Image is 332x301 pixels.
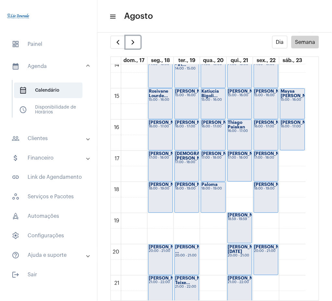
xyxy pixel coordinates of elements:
mat-panel-title: Financeiro [12,154,87,162]
div: 21:00 - 22:00 [228,281,251,284]
div: 14 [113,62,121,68]
span: sidenav icon [12,193,19,201]
span: Serviços e Pacotes [6,189,91,205]
strong: [PERSON_NAME] - Irl... [175,58,211,67]
a: 20 de agosto de 2025 [202,57,225,64]
strong: [PERSON_NAME]... [149,276,189,281]
strong: [PERSON_NAME] [254,151,291,156]
mat-icon: sidenav icon [12,62,19,70]
strong: [PERSON_NAME] [254,120,291,124]
div: 15:00 - 16:00 [254,94,278,97]
mat-expansion-panel-header: sidenav iconAjuda e suporte [4,248,97,263]
strong: [PERSON_NAME] [175,89,211,93]
div: 20:00 - 21:00 [175,254,198,258]
div: 21 [113,281,121,286]
div: 17:00 - 18:00 [254,156,278,160]
span: Agosto [124,11,153,21]
strong: [PERSON_NAME] [254,245,291,249]
strong: Paloma [201,183,218,187]
span: sidenav icon [19,106,27,114]
mat-icon: sidenav icon [12,135,19,142]
div: 17:00 - 18:00 [201,156,225,160]
div: 20:00 - 21:00 [254,250,278,253]
strong: [PERSON_NAME]... [228,151,268,156]
span: sidenav icon [12,232,19,240]
div: 18:00 - 19:00 [149,187,172,191]
strong: [PERSON_NAME] Teixe... [175,276,211,285]
div: 17:00 - 18:00 [149,156,172,160]
div: 16:00 - 17:00 [281,125,304,128]
div: 18:59 - 19:59 [228,218,251,221]
strong: [PERSON_NAME] [175,120,211,124]
div: 16:00 - 17:00 [175,125,198,128]
div: 20 [112,249,121,255]
mat-icon: sidenav icon [12,174,19,181]
div: 19 [113,218,121,224]
div: 21:00 - 22:00 [175,285,198,289]
div: 20:00 - 21:00 [149,250,172,253]
span: Calendário [14,83,83,98]
div: sidenav iconAgenda [4,77,97,127]
span: Configurações [6,228,91,244]
strong: [PERSON_NAME] [228,213,264,217]
a: 19 de agosto de 2025 [177,57,197,64]
div: 17 [114,156,121,162]
div: 18 [113,187,121,193]
mat-expansion-panel-header: sidenav iconFinanceiro [4,150,97,166]
strong: [PERSON_NAME]... [228,89,268,93]
strong: [PERSON_NAME] [149,245,185,249]
strong: [PERSON_NAME]... [201,120,242,124]
div: 16:00 - 17:00 [254,125,278,128]
div: 21:00 - 22:00 [149,281,172,284]
div: 14:00 - 15:00 [228,62,251,66]
div: 15:00 - 16:00 [201,98,225,102]
a: 23 de agosto de 2025 [282,57,304,64]
div: 20:00 - 21:00 [228,254,251,258]
mat-expansion-panel-header: sidenav iconClientes [4,131,97,146]
span: Link de Agendamento [6,170,91,185]
mat-icon: sidenav icon [12,252,19,259]
strong: [PERSON_NAME] [175,183,211,187]
strong: Thiago Paiakan [228,120,245,129]
div: 17:00 - 18:00 [228,156,251,160]
strong: [PERSON_NAME] [281,120,317,124]
mat-icon: sidenav icon [12,271,19,279]
strong: [PERSON_NAME] [149,151,185,156]
strong: Katiucia Bigoli... [201,89,219,98]
mat-panel-title: Ajuda e suporte [12,252,87,259]
div: 18:00 - 19:00 [175,187,198,191]
mat-expansion-panel-header: sidenav iconAgenda [4,56,97,77]
div: 15:00 - 16:00 [281,98,304,102]
div: 16:00 - 17:00 [201,125,225,128]
img: 4c910ca3-f26c-c648-53c7-1a2041c6e520.jpg [5,3,31,29]
div: 14:00 - 15:00 [254,62,278,66]
div: 17:00 - 18:00 [175,161,198,164]
div: 18:00 - 19:00 [201,187,225,191]
strong: [PERSON_NAME] [228,276,264,281]
strong: [PERSON_NAME][DATE] [228,245,264,254]
div: 15 [113,93,121,99]
div: 16 [113,124,121,130]
button: Próximo Semana [125,36,141,49]
span: Automações [6,209,91,224]
strong: [PERSON_NAME]... [254,89,295,93]
mat-panel-title: Agenda [12,62,87,70]
div: 15:00 - 16:00 [175,94,198,97]
button: Semana Anterior [110,36,126,49]
a: 22 de agosto de 2025 [255,57,277,64]
mat-panel-title: Clientes [12,135,87,142]
strong: [PERSON_NAME]... [149,120,189,124]
strong: [PERSON_NAME] ... [175,245,211,254]
div: 16:00 - 17:00 [228,129,251,133]
span: Disponibilidade de Horários [14,102,83,118]
span: sidenav icon [19,86,27,94]
strong: [PERSON_NAME] [254,183,291,187]
a: 18 de agosto de 2025 [150,57,171,64]
a: 21 de agosto de 2025 [230,57,250,64]
span: sidenav icon [12,40,19,48]
strong: [DEMOGRAPHIC_DATA][PERSON_NAME] [175,151,225,160]
button: Dia [272,36,287,48]
mat-icon: sidenav icon [109,13,116,20]
div: 16:00 - 17:00 [149,125,172,128]
strong: [PERSON_NAME] [201,151,238,156]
